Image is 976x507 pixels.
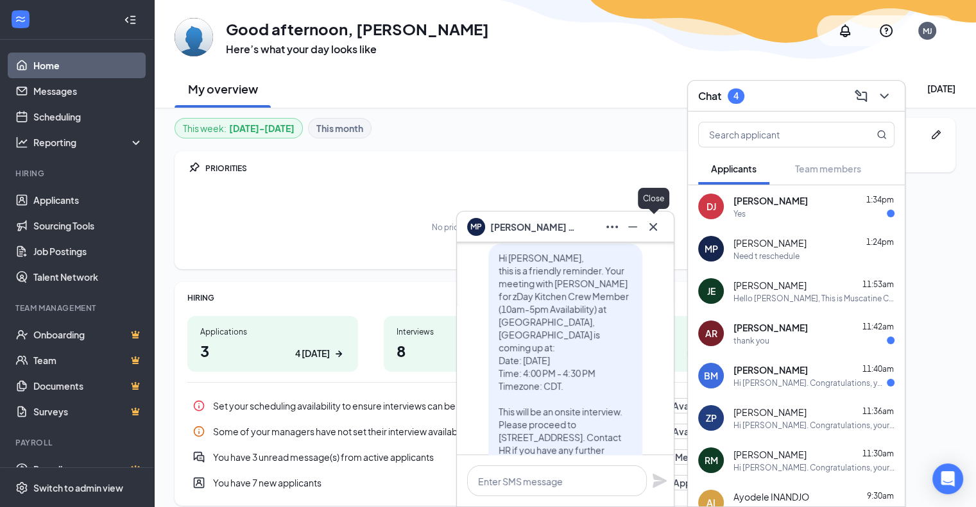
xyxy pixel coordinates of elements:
[866,237,894,247] span: 1:24pm
[877,129,887,140] svg: MagnifyingGlass
[193,425,205,438] svg: Info
[866,195,894,204] span: 1:34pm
[867,491,894,501] span: 9:30am
[187,292,750,303] div: HIRING
[187,419,750,444] div: Some of your managers have not set their interview availability yet
[33,399,143,424] a: SurveysCrown
[490,220,580,234] span: [PERSON_NAME] Palos
[124,13,137,26] svg: Collapse
[733,208,746,219] div: Yes
[187,393,750,419] a: InfoSet your scheduling availability to ensure interviews can be set upAdd AvailabilityPin
[332,347,345,360] svg: ArrowRight
[733,406,807,419] span: [PERSON_NAME]
[874,86,895,106] button: ChevronDown
[707,285,715,297] div: JE
[193,476,205,489] svg: UserEntity
[862,279,894,289] span: 11:53am
[33,322,143,347] a: OnboardingCrown
[923,26,932,37] div: MJ
[862,322,894,331] span: 11:42am
[15,136,28,149] svg: Analysis
[187,393,750,419] div: Set your scheduling availability to ensure interviews can be set up
[187,444,750,470] div: You have 3 unread message(s) from active applicants
[187,419,750,444] a: InfoSome of your managers have not set their interview availability yetSet AvailabilityPin
[733,420,895,431] div: Hi [PERSON_NAME]. Congratulations, your meeting with [PERSON_NAME] for [PERSON_NAME] Team Member ...
[188,81,258,97] h2: My overview
[877,88,892,104] svg: ChevronDown
[733,90,739,101] div: 4
[837,23,853,38] svg: Notifications
[652,473,667,488] svg: Plane
[733,237,807,249] span: [PERSON_NAME]
[927,82,955,95] div: [DATE]
[733,378,887,388] div: Hi [PERSON_NAME]. Congratulations, your meeting with [PERSON_NAME] for Shift Manager at [GEOGRAPH...
[604,219,620,235] svg: Ellipses
[15,303,141,313] div: Team Management
[187,316,358,372] a: Applications34 [DATE]ArrowRight
[384,316,554,372] a: Interviews811 [DATE]ArrowRight
[33,238,143,264] a: Job Postings
[733,363,808,376] span: [PERSON_NAME]
[33,481,123,494] div: Switch to admin view
[397,326,542,337] div: Interviews
[705,327,717,340] div: AR
[200,326,345,337] div: Applications
[932,463,963,494] div: Open Intercom Messenger
[187,470,750,495] div: You have 7 new applicants
[733,279,807,292] span: [PERSON_NAME]
[432,222,506,233] div: No priorities pinned.
[643,449,727,465] button: Read Messages
[213,451,635,463] div: You have 3 unread message(s) from active applicants
[193,399,205,412] svg: Info
[733,448,807,461] span: [PERSON_NAME]
[200,340,345,362] h1: 3
[205,163,750,174] div: PRIORITIES
[851,86,871,106] button: ComposeMessage
[213,425,640,438] div: Some of your managers have not set their interview availability yet
[733,293,895,304] div: Hello [PERSON_NAME], This is Muscatine Culvers reaching out to set up an interview with you. Woul...
[862,364,894,374] span: 11:40am
[733,335,769,346] div: thank you
[602,217,622,237] button: Ellipses
[295,347,330,360] div: 4 [DATE]
[646,219,661,235] svg: Cross
[706,411,717,424] div: ZP
[14,13,27,26] svg: WorkstreamLogo
[705,242,718,255] div: MP
[193,451,205,463] svg: DoubleChatActive
[733,321,808,334] span: [PERSON_NAME]
[705,454,718,467] div: RM
[15,481,28,494] svg: Settings
[187,162,200,174] svg: Pin
[862,449,894,458] span: 11:30am
[733,194,808,207] span: [PERSON_NAME]
[622,217,643,237] button: Minimize
[187,470,750,495] a: UserEntityYou have 7 new applicantsReview New ApplicantsPin
[187,444,750,470] a: DoubleChatActiveYou have 3 unread message(s) from active applicantsRead MessagesPin
[33,104,143,129] a: Scheduling
[33,187,143,213] a: Applicants
[316,121,363,135] b: This month
[733,462,895,473] div: Hi [PERSON_NAME]. Congratulations, your meeting with [PERSON_NAME] for [PERSON_NAME] Kitchen Shif...
[698,89,721,103] h3: Chat
[229,121,295,135] b: [DATE] - [DATE]
[638,188,669,209] div: Close
[397,340,542,362] h1: 8
[33,373,143,399] a: DocumentsCrown
[226,18,489,40] h1: Good afternoon, [PERSON_NAME]
[930,128,943,141] svg: Pen
[733,490,809,503] span: Ayodele INANDJO
[33,213,143,238] a: Sourcing Tools
[878,23,894,38] svg: QuestionInfo
[226,42,489,56] h3: Here’s what your day looks like
[704,369,718,382] div: BM
[795,163,861,174] span: Team members
[853,88,869,104] svg: ComposeMessage
[213,476,603,489] div: You have 7 new applicants
[706,200,716,213] div: DJ
[213,399,637,412] div: Set your scheduling availability to ensure interviews can be set up
[862,406,894,416] span: 11:36am
[699,122,851,147] input: Search applicant
[33,347,143,373] a: TeamCrown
